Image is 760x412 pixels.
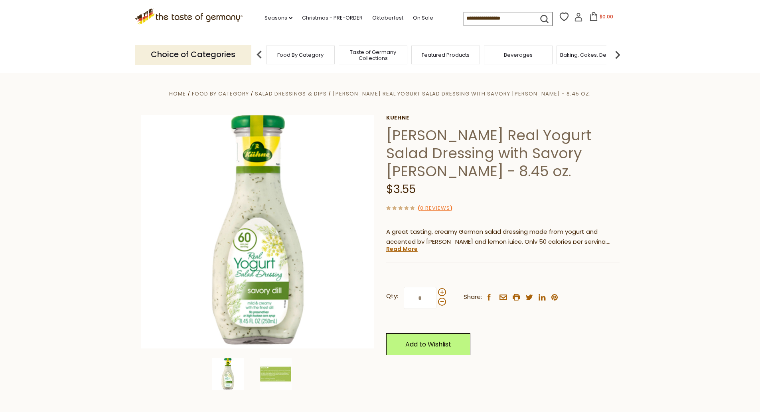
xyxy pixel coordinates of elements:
[255,90,326,98] a: Salad Dressings & Dips
[418,204,452,212] span: ( )
[584,12,618,24] button: $0.00
[169,90,186,98] a: Home
[277,52,324,58] a: Food By Category
[212,358,244,390] img: Kuehne Real Yogurt Salad Dressing with Savory Dill - 8.45 oz.
[386,115,620,121] a: Kuehne
[386,227,620,247] p: A great tasting, creamy German salad dressing made from yogurt and accented by [PERSON_NAME] and ...
[386,333,470,355] a: Add to Wishlist
[404,287,436,309] input: Qty:
[251,47,267,63] img: previous arrow
[386,245,418,253] a: Read More
[135,45,251,64] p: Choice of Categories
[141,115,374,348] img: Kuehne Real Yogurt Salad Dressing with Savory Dill - 8.45 oz.
[560,52,622,58] a: Baking, Cakes, Desserts
[302,14,363,22] a: Christmas - PRE-ORDER
[386,126,620,180] h1: [PERSON_NAME] Real Yogurt Salad Dressing with Savory [PERSON_NAME] - 8.45 oz.
[372,14,403,22] a: Oktoberfest
[600,13,613,20] span: $0.00
[341,49,405,61] a: Taste of Germany Collections
[413,14,433,22] a: On Sale
[610,47,626,63] img: next arrow
[504,52,533,58] a: Beverages
[464,292,482,302] span: Share:
[386,181,416,197] span: $3.55
[386,291,398,301] strong: Qty:
[422,52,470,58] a: Featured Products
[420,204,450,213] a: 0 Reviews
[333,90,591,98] a: [PERSON_NAME] Real Yogurt Salad Dressing with Savory [PERSON_NAME] - 8.45 oz.
[265,14,292,22] a: Seasons
[260,358,292,390] img: Kuehne Real Yogurt Salad Dressing with Savory Dill - 8.45 oz.
[192,90,249,98] a: Food By Category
